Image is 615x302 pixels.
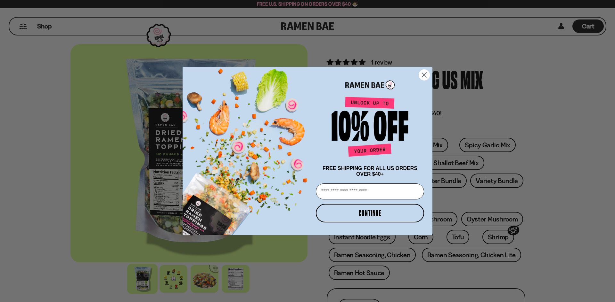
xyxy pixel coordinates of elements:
[419,69,430,81] button: Close dialog
[316,204,424,222] button: CONTINUE
[345,80,395,90] img: Ramen Bae Logo
[323,166,417,177] span: FREE SHIPPING FOR ALL US ORDERS OVER $40+
[183,61,313,235] img: ce7035ce-2e49-461c-ae4b-8ade7372f32c.png
[330,97,410,159] img: Unlock up to 10% off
